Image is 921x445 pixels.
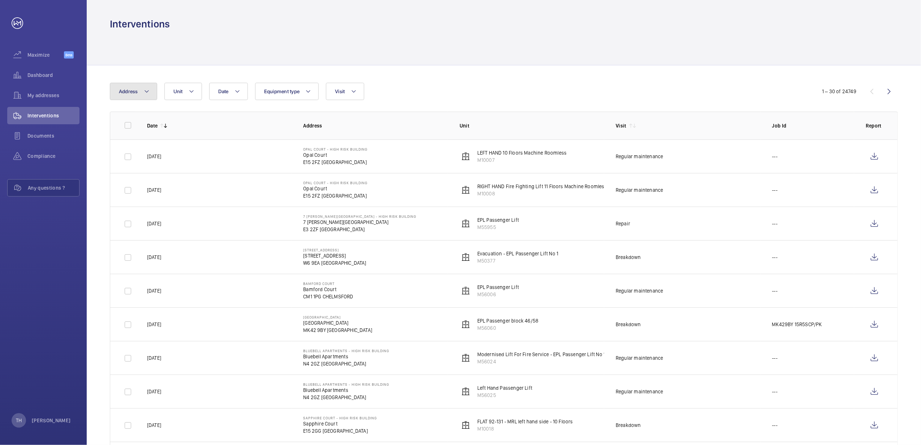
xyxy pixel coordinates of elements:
p: M56006 [477,291,519,298]
p: E15 2FZ [GEOGRAPHIC_DATA] [303,192,367,199]
p: [DATE] [147,254,161,261]
div: Breakdown [616,422,641,429]
p: M56025 [477,392,532,399]
p: FLAT 92-131 - MRL left hand side - 10 Floors [477,418,573,425]
p: [DATE] [147,186,161,194]
p: Left Hand Passenger Lift [477,384,532,392]
span: Unit [173,88,183,94]
p: M56060 [477,324,539,332]
p: [DATE] [147,321,161,328]
img: elevator.svg [461,421,470,429]
div: 1 – 30 of 24749 [822,88,856,95]
p: Sapphire Court - High Risk Building [303,416,377,420]
p: TH [16,417,22,424]
p: [STREET_ADDRESS] [303,252,366,259]
p: Report [866,122,883,129]
span: Interventions [27,112,79,119]
img: elevator.svg [461,186,470,194]
p: W6 9EA [GEOGRAPHIC_DATA] [303,259,366,267]
p: 7 [PERSON_NAME][GEOGRAPHIC_DATA] [303,219,416,226]
span: Visit [335,88,345,94]
p: [GEOGRAPHIC_DATA] [303,315,372,319]
p: M10007 [477,156,567,164]
p: Opal Court - High Risk Building [303,147,367,151]
button: Visit [326,83,364,100]
button: Date [209,83,248,100]
p: EPL Passenger block 46/58 [477,317,539,324]
p: Address [303,122,448,129]
p: MK429BY 15R5SCP/PK [772,321,822,328]
span: My addresses [27,92,79,99]
p: [DATE] [147,220,161,227]
div: Breakdown [616,254,641,261]
button: Address [110,83,157,100]
img: elevator.svg [461,387,470,396]
p: [DATE] [147,287,161,294]
p: M56024 [477,358,606,365]
p: Job Id [772,122,854,129]
span: Equipment type [264,88,300,94]
p: --- [772,388,778,395]
p: M50377 [477,257,559,264]
p: [DATE] [147,422,161,429]
p: Opal Court [303,151,367,159]
div: Regular maintenance [616,354,663,362]
span: Beta [64,51,74,59]
p: E15 2FZ [GEOGRAPHIC_DATA] [303,159,367,166]
h1: Interventions [110,17,170,31]
p: --- [772,287,778,294]
img: elevator.svg [461,219,470,228]
img: elevator.svg [461,286,470,295]
p: Bluebell Apartments - High Risk Building [303,349,389,353]
p: --- [772,354,778,362]
div: Regular maintenance [616,153,663,160]
button: Equipment type [255,83,319,100]
div: Regular maintenance [616,287,663,294]
img: elevator.svg [461,320,470,329]
img: elevator.svg [461,253,470,262]
p: CM1 1PG CHELMSFORD [303,293,353,300]
p: Date [147,122,158,129]
div: Regular maintenance [616,388,663,395]
img: elevator.svg [461,152,470,161]
p: [STREET_ADDRESS] [303,248,366,252]
button: Unit [164,83,202,100]
p: --- [772,254,778,261]
p: [PERSON_NAME] [32,417,71,424]
p: RIGHT HAND Fire Fighting Lift 11 Floors Machine Roomless [477,183,607,190]
p: EPL Passenger Lift [477,284,519,291]
p: N4 2GZ [GEOGRAPHIC_DATA] [303,360,389,367]
p: Unit [460,122,604,129]
p: Bluebell Apartments [303,353,389,360]
p: 7 [PERSON_NAME][GEOGRAPHIC_DATA] - High Risk Building [303,214,416,219]
p: Bamford Court [303,281,353,286]
p: Modernised Lift For Fire Service - EPL Passenger Lift No 1 [477,351,606,358]
span: Date [218,88,229,94]
p: [DATE] [147,388,161,395]
p: M55955 [477,224,519,231]
span: Maximize [27,51,64,59]
span: Compliance [27,152,79,160]
p: E15 2GG [GEOGRAPHIC_DATA] [303,427,377,435]
p: LEFT HAND 10 Floors Machine Roomless [477,149,567,156]
p: [GEOGRAPHIC_DATA] [303,319,372,327]
p: --- [772,153,778,160]
p: M10018 [477,425,573,432]
p: Evacuation - EPL Passenger Lift No 1 [477,250,559,257]
p: Bluebell Apartments [303,386,389,394]
p: Bamford Court [303,286,353,293]
span: Documents [27,132,79,139]
p: --- [772,422,778,429]
p: Visit [616,122,627,129]
p: E3 2ZF [GEOGRAPHIC_DATA] [303,226,416,233]
div: Breakdown [616,321,641,328]
p: Bluebell Apartments - High Risk Building [303,382,389,386]
span: Address [119,88,138,94]
p: N4 2GZ [GEOGRAPHIC_DATA] [303,394,389,401]
p: Opal Court - High Risk Building [303,181,367,185]
div: Repair [616,220,630,227]
p: EPL Passenger Lift [477,216,519,224]
p: --- [772,186,778,194]
p: --- [772,220,778,227]
span: Dashboard [27,72,79,79]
